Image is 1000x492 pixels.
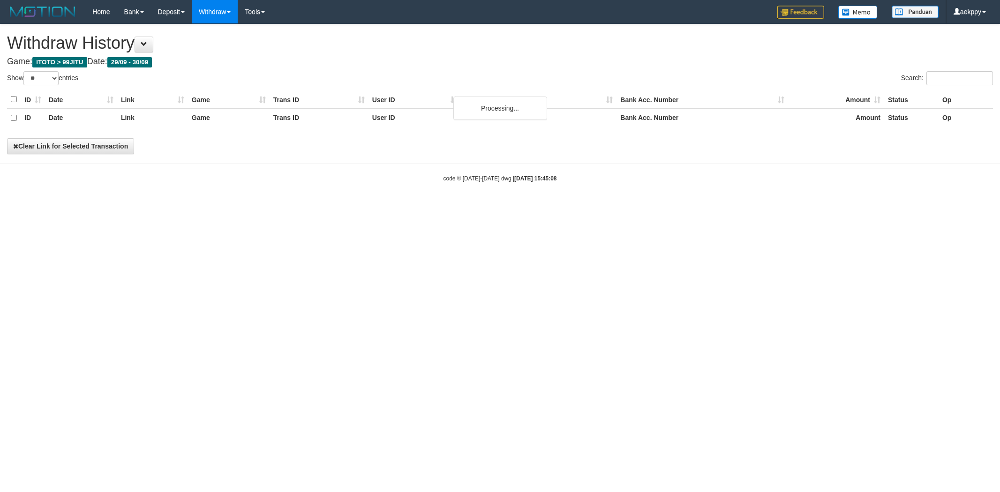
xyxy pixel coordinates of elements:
th: User ID [368,109,461,127]
img: panduan.png [892,6,939,18]
strong: [DATE] 15:45:08 [514,175,556,182]
th: Amount [788,109,884,127]
th: Game [188,109,270,127]
th: Date [45,90,117,109]
th: Date [45,109,117,127]
select: Showentries [23,71,59,85]
h4: Game: Date: [7,57,993,67]
img: Feedback.jpg [777,6,824,19]
th: Bank Acc. Number [617,90,788,109]
th: Bank Acc. Name [461,90,617,109]
th: Status [884,109,939,127]
th: Status [884,90,939,109]
th: Game [188,90,270,109]
input: Search: [926,71,993,85]
th: Link [117,90,188,109]
th: Amount [788,90,884,109]
button: Clear Link for Selected Transaction [7,138,134,154]
div: Processing... [453,97,547,120]
th: ID [21,90,45,109]
img: Button%20Memo.svg [838,6,878,19]
span: ITOTO > 99JITU [32,57,87,67]
label: Search: [901,71,993,85]
th: Trans ID [270,90,368,109]
th: User ID [368,90,461,109]
th: Op [939,90,993,109]
span: 29/09 - 30/09 [107,57,152,67]
small: code © [DATE]-[DATE] dwg | [444,175,557,182]
img: MOTION_logo.png [7,5,78,19]
th: ID [21,109,45,127]
th: Bank Acc. Number [617,109,788,127]
th: Link [117,109,188,127]
label: Show entries [7,71,78,85]
th: Trans ID [270,109,368,127]
th: Op [939,109,993,127]
h1: Withdraw History [7,34,993,52]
